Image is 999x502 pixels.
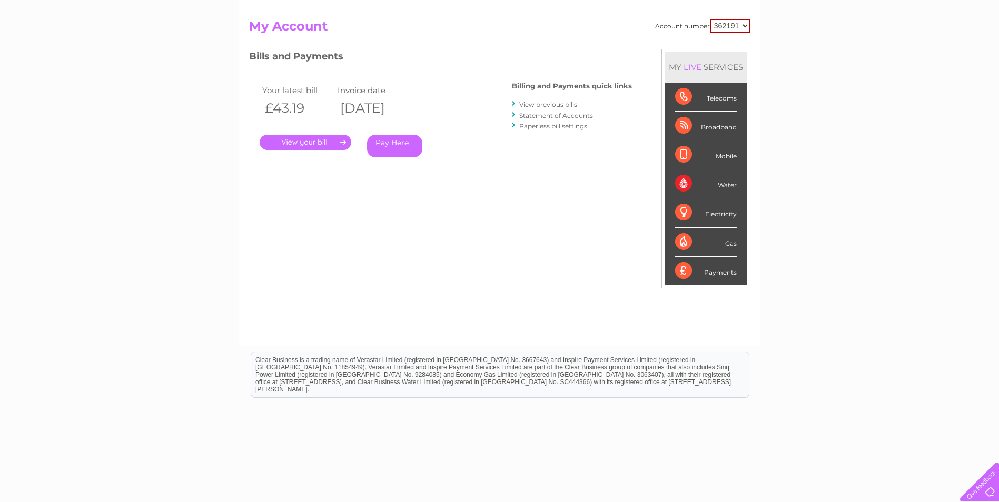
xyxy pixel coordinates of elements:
div: LIVE [681,62,704,72]
div: Broadband [675,112,737,140]
a: Log out [964,45,989,53]
div: Water [675,169,737,198]
div: Clear Business is a trading name of Verastar Limited (registered in [GEOGRAPHIC_DATA] No. 3667643... [251,6,749,51]
a: Energy [840,45,863,53]
h3: Bills and Payments [249,49,632,67]
th: [DATE] [335,97,411,119]
div: Gas [675,228,737,257]
a: Blog [907,45,923,53]
th: £43.19 [260,97,335,119]
a: Paperless bill settings [519,122,587,130]
td: Invoice date [335,83,411,97]
a: View previous bills [519,101,577,108]
a: Pay Here [367,135,422,157]
div: Account number [655,19,750,33]
div: Electricity [675,198,737,227]
a: Water [814,45,834,53]
div: Payments [675,257,737,285]
a: 0333 014 3131 [800,5,873,18]
img: logo.png [35,27,88,59]
a: Telecoms [869,45,901,53]
a: . [260,135,351,150]
td: Your latest bill [260,83,335,97]
h2: My Account [249,19,750,39]
div: MY SERVICES [665,52,747,82]
div: Mobile [675,140,737,169]
div: Telecoms [675,83,737,112]
a: Statement of Accounts [519,112,593,119]
a: Contact [929,45,955,53]
h4: Billing and Payments quick links [512,82,632,90]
